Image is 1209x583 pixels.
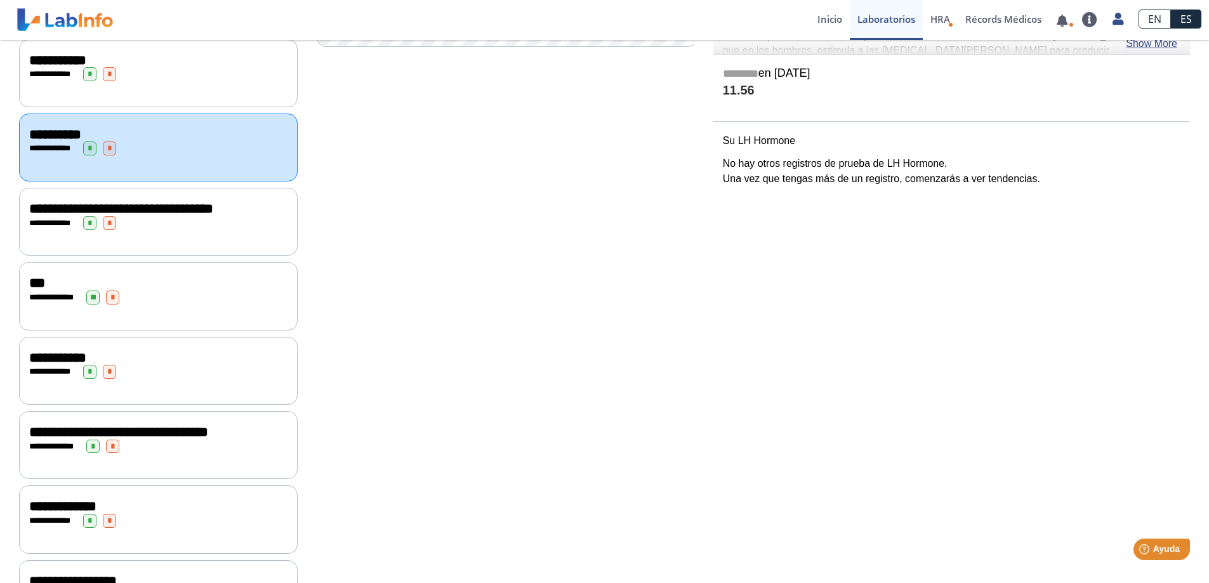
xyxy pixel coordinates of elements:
[930,13,950,25] span: HRA
[723,67,1180,81] h5: en [DATE]
[1171,10,1201,29] a: ES
[1096,534,1195,569] iframe: Help widget launcher
[1139,10,1171,29] a: EN
[723,83,1180,99] h4: 11.56
[723,133,1180,148] p: Su LH Hormone
[723,156,1180,187] p: No hay otros registros de prueba de LH Hormone. Una vez que tengas más de un registro, comenzarás...
[1126,36,1177,51] a: Show More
